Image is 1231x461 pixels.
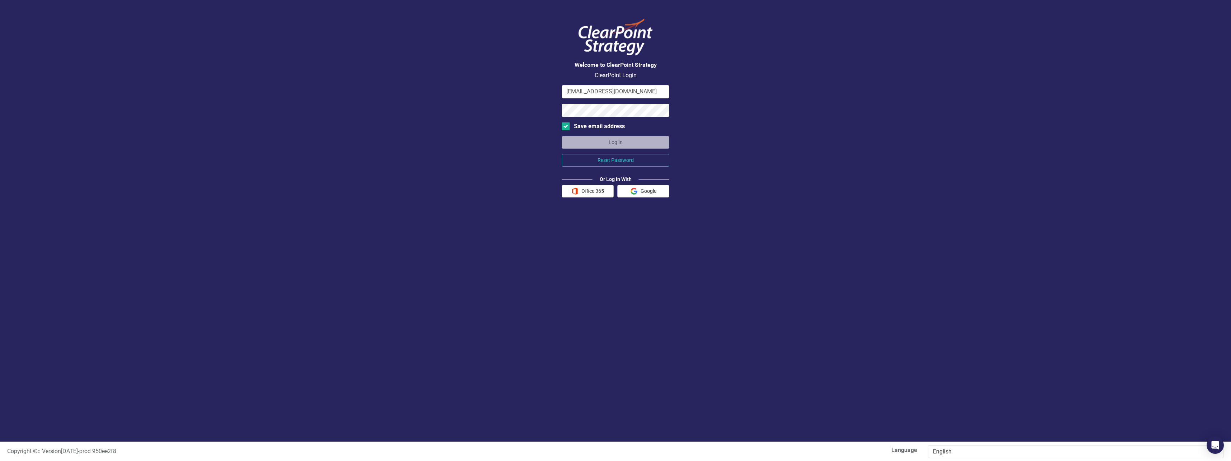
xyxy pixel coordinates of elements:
div: English [933,448,1211,456]
img: Google [631,188,637,195]
button: Log In [562,136,669,149]
div: Or Log In With [593,176,639,183]
button: Office 365 [562,185,614,197]
div: :: Version [DATE] - prod 950ee2f8 [2,447,615,456]
button: Reset Password [562,154,669,167]
input: Email Address [562,85,669,98]
span: Copyright © [7,448,38,455]
img: Office 365 [571,188,578,195]
button: Google [617,185,669,197]
label: Language [621,446,917,455]
div: Save email address [574,122,625,131]
div: Open Intercom Messenger [1207,437,1224,454]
